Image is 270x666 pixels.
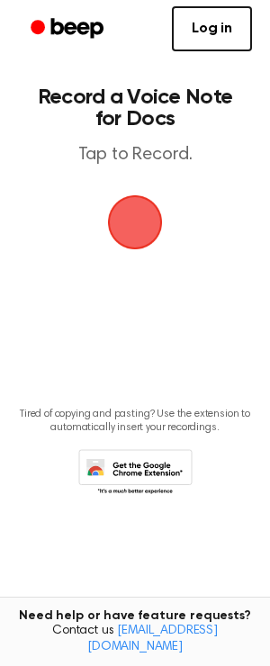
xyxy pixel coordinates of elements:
a: Log in [172,6,252,51]
h1: Record a Voice Note for Docs [32,86,238,130]
p: Tap to Record. [32,144,238,166]
span: Contact us [11,624,259,655]
a: [EMAIL_ADDRESS][DOMAIN_NAME] [87,625,218,653]
p: Tired of copying and pasting? Use the extension to automatically insert your recordings. [14,408,256,435]
a: Beep [18,12,120,47]
button: Beep Logo [108,195,162,249]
